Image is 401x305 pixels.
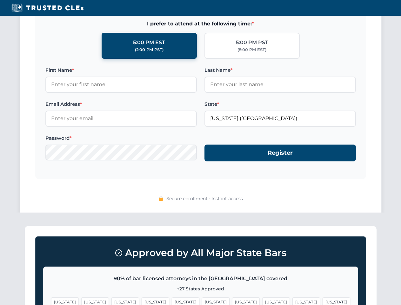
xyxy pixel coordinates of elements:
[45,134,197,142] label: Password
[135,47,164,53] div: (2:00 PM PST)
[51,285,350,292] p: +27 States Approved
[204,111,356,126] input: Florida (FL)
[204,66,356,74] label: Last Name
[51,274,350,283] p: 90% of bar licensed attorneys in the [GEOGRAPHIC_DATA] covered
[237,47,266,53] div: (8:00 PM EST)
[204,100,356,108] label: State
[204,145,356,161] button: Register
[45,66,197,74] label: First Name
[10,3,85,13] img: Trusted CLEs
[158,196,164,201] img: 🔒
[45,20,356,28] span: I prefer to attend at the following time:
[236,38,268,47] div: 5:00 PM PST
[43,244,358,261] h3: Approved by All Major State Bars
[133,38,165,47] div: 5:00 PM EST
[45,111,197,126] input: Enter your email
[45,77,197,92] input: Enter your first name
[166,195,243,202] span: Secure enrollment • Instant access
[204,77,356,92] input: Enter your last name
[45,100,197,108] label: Email Address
